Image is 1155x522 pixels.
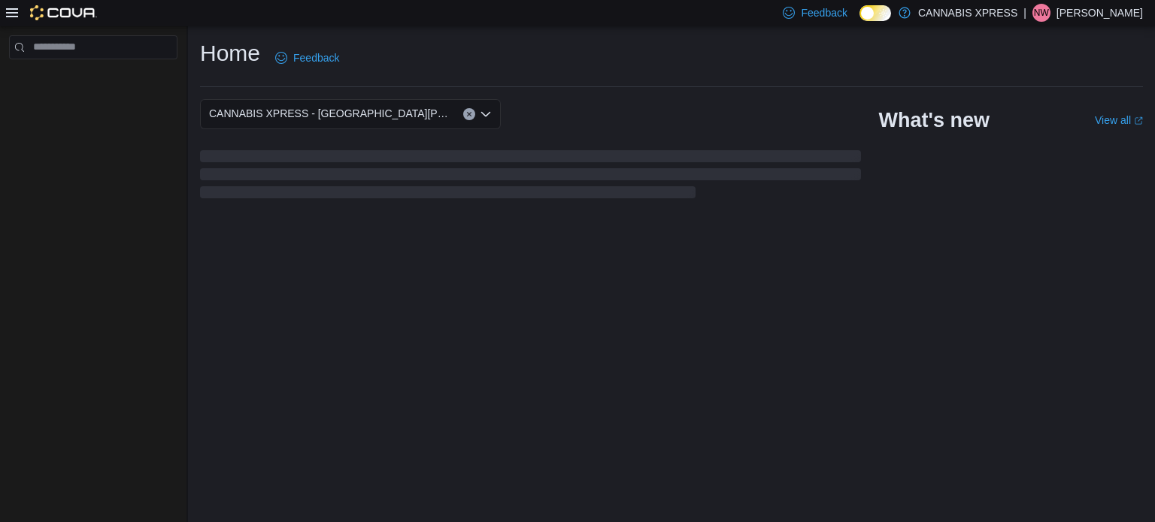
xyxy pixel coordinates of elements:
[1056,4,1143,22] p: [PERSON_NAME]
[463,108,475,120] button: Clear input
[480,108,492,120] button: Open list of options
[801,5,847,20] span: Feedback
[879,108,990,132] h2: What's new
[30,5,97,20] img: Cova
[200,153,861,201] span: Loading
[209,104,448,122] span: CANNABIS XPRESS - [GEOGRAPHIC_DATA][PERSON_NAME] ([GEOGRAPHIC_DATA])
[293,50,339,65] span: Feedback
[859,5,891,21] input: Dark Mode
[859,21,860,22] span: Dark Mode
[9,62,177,98] nav: Complex example
[1095,114,1143,126] a: View allExternal link
[200,38,260,68] h1: Home
[269,43,345,73] a: Feedback
[918,4,1017,22] p: CANNABIS XPRESS
[1134,116,1143,125] svg: External link
[1034,4,1049,22] span: NW
[1023,4,1026,22] p: |
[1032,4,1050,22] div: Nadia Wilson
